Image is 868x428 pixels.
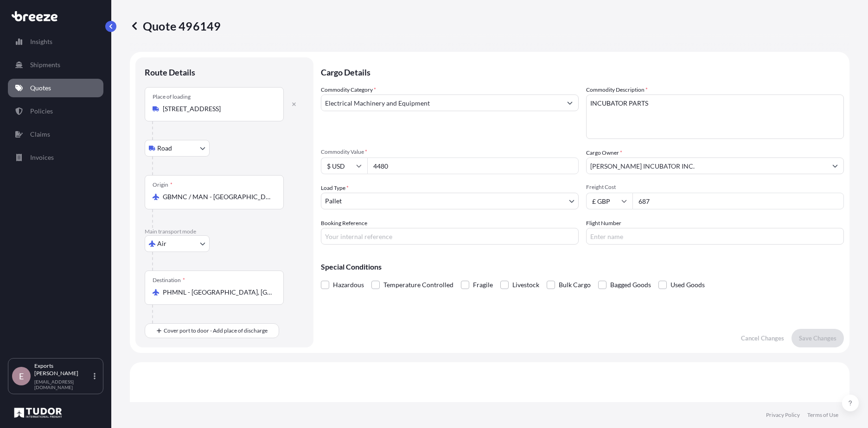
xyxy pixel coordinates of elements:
div: Place of loading [153,93,191,101]
span: Commodity Value [321,148,579,156]
span: Road [157,144,172,153]
p: Cargo Details [321,57,844,85]
span: Temperature Controlled [383,278,453,292]
input: Your internal reference [321,228,579,245]
button: Cover port to door - Add place of discharge [145,323,279,338]
label: Commodity Category [321,85,376,94]
input: Enter amount [632,193,844,209]
span: Cover port to door - Add place of discharge [164,326,268,335]
p: Invoices [30,153,54,162]
label: Cargo Owner [586,148,622,157]
span: Livestock [512,278,539,292]
span: Air [157,239,166,248]
label: Booking Reference [321,219,367,228]
span: Used Goods [670,278,705,292]
input: Origin [163,192,272,201]
p: Quote 496149 [130,19,221,33]
p: Exports [PERSON_NAME] [34,362,92,377]
p: Route Details [145,67,195,78]
input: Place of loading [163,104,272,113]
p: Insights [30,37,52,46]
input: Full name [587,157,827,174]
span: E [19,371,24,381]
button: Show suggestions [827,157,843,174]
span: Fragile [473,278,493,292]
input: Type amount [367,157,579,174]
p: Cancel Changes [741,334,784,343]
p: Shipments [30,60,60,69]
a: Policies [8,102,103,120]
span: Load Type [321,183,349,193]
p: Policies [30,107,53,116]
a: Terms of Use [807,411,838,419]
p: Quotes [30,83,51,93]
p: Main transport mode [145,228,304,235]
span: Bulk Cargo [559,278,591,292]
img: organization-logo [12,405,64,420]
button: Select transport [145,235,210,252]
button: Select transport [145,140,210,157]
a: Privacy Policy [766,411,800,419]
p: Save Changes [799,334,836,343]
div: Destination [153,277,185,284]
input: Destination [163,288,272,297]
textarea: INCUBATOR PARTS [586,94,844,139]
span: Bagged Goods [610,278,651,292]
a: Invoices [8,148,103,167]
a: Insights [8,32,103,51]
a: Claims [8,125,103,144]
label: Flight Number [586,219,621,228]
button: Save Changes [791,329,844,347]
label: Commodity Description [586,85,648,94]
button: Pallet [321,193,579,209]
p: Claims [30,130,50,139]
button: Show suggestions [562,94,578,111]
div: Origin [153,181,172,189]
input: Enter name [586,228,844,245]
span: Pallet [325,196,342,206]
input: Select a commodity type [321,94,562,111]
button: Cancel Changes [734,329,791,347]
span: Freight Cost [586,183,844,191]
p: [EMAIL_ADDRESS][DOMAIN_NAME] [34,379,92,390]
span: Hazardous [333,278,364,292]
a: Shipments [8,56,103,74]
p: Special Conditions [321,263,844,271]
a: Quotes [8,79,103,97]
